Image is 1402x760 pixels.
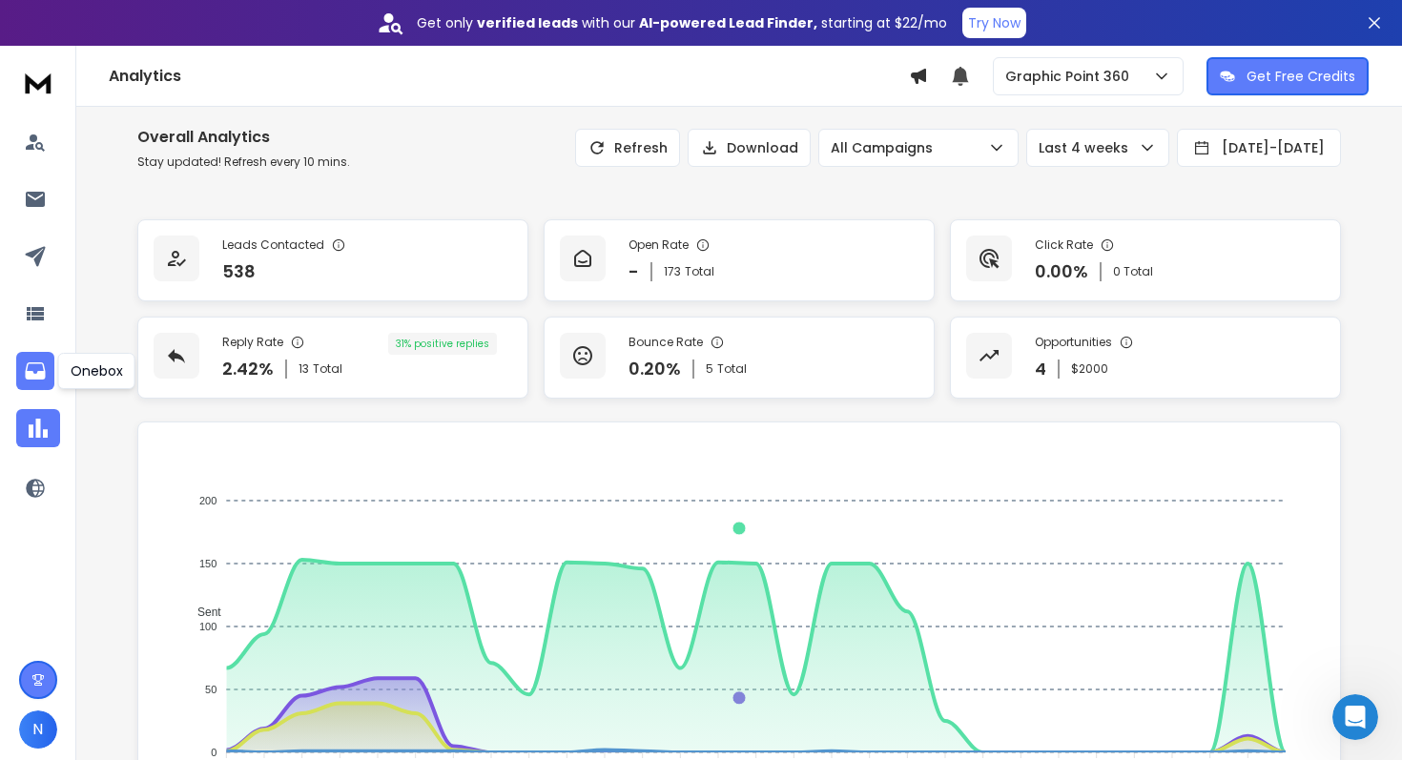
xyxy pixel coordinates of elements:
div: Close [335,8,369,42]
p: Get only with our starting at $22/mo [417,13,947,32]
img: Profile image for Raj [61,303,80,322]
span: Sent [183,606,221,619]
tspan: 200 [199,495,216,506]
button: Download [688,129,811,167]
p: Try Now [968,13,1021,32]
img: Profile image for Box [54,10,85,41]
div: Raj says… [15,300,366,344]
div: We’ve fixed the issue, and I can see that the emails are now going out properly. Could you please... [31,383,298,458]
span: Total [717,361,747,377]
a: Bounce Rate0.20%5Total [544,317,935,399]
div: yes, working now [235,516,351,535]
p: 2.42 % [222,356,274,382]
tspan: 150 [199,558,216,569]
div: Hey [PERSON_NAME],​​Let me look into this. Getting back to you shortly [15,187,313,284]
div: [PERSON_NAME] joined the conversation [86,147,321,164]
div: when I clicked options area I found the alert something went wrong! [69,68,366,128]
button: [DATE]-[DATE] [1177,129,1341,167]
p: 0.00 % [1035,258,1088,285]
button: Try Now [962,8,1026,38]
button: Upload attachment [91,613,106,628]
p: Last 4 weeks [1039,138,1136,157]
h1: Analytics [109,65,909,88]
p: 0.20 % [629,356,681,382]
div: [PERSON_NAME] • 16h ago [31,474,188,485]
tspan: 50 [205,684,216,695]
p: Leads Contacted [222,237,324,253]
span: 173 [664,264,681,279]
button: Refresh [575,129,680,167]
div: yes, working now [219,504,366,546]
p: Download [727,138,798,157]
button: Emoji picker [30,613,45,628]
p: Opportunities [1035,335,1112,350]
p: 4 [1035,356,1046,382]
a: Opportunities4$2000 [950,317,1341,399]
a: Open Rate-173Total [544,219,935,301]
iframe: Intercom live chat [1332,694,1378,740]
div: Hi [PERSON_NAME],We’ve fixed the issue, and I can see that the emails are now going out properly.... [15,344,313,470]
button: go back [12,8,49,44]
p: - [629,258,639,285]
p: Graphic Point 360 [1005,67,1137,86]
h1: Overall Analytics [137,126,350,149]
span: Total [313,361,342,377]
tspan: 0 [211,747,216,758]
button: Send a message… [327,606,358,636]
div: Thanks. [283,547,366,589]
img: logo [19,65,57,100]
h1: Box [93,10,120,24]
p: $ 2000 [1071,361,1108,377]
span: 5 [706,361,713,377]
strong: verified leads [477,13,578,32]
div: Onebox [58,353,135,389]
p: Stay updated! Refresh every 10 mins. [137,154,350,170]
p: Get Free Credits [1247,67,1355,86]
p: Bounce Rate [629,335,703,350]
p: Refresh [614,138,668,157]
img: Profile image for Rohan [61,146,80,165]
div: 31 % positive replies [388,333,497,355]
button: N [19,710,57,749]
div: Rohan says… [15,187,366,299]
p: All Campaigns [831,138,940,157]
div: Thanks. [299,559,351,578]
div: Nabi says… [15,68,366,143]
div: Nabi says… [15,547,366,612]
div: Nabi says… [15,504,366,548]
div: Rohan says… [15,143,366,187]
tspan: 100 [199,621,216,632]
span: 13 [299,361,309,377]
p: Open Rate [629,237,689,253]
div: [PERSON_NAME] joined the conversation [86,304,321,321]
p: The team can also help [93,24,237,43]
a: Click Rate0.00%0 Total [950,219,1341,301]
span: Total [685,264,714,279]
a: Leads Contacted538 [137,219,528,301]
p: Click Rate [1035,237,1093,253]
a: Reply Rate2.42%13Total31% positive replies [137,317,528,399]
div: when I clicked options area I found the alert something went wrong! [84,79,351,116]
button: Gif picker [60,613,75,628]
div: Raj says… [15,344,366,504]
div: Hey [PERSON_NAME], ​ ​Let me look into this. Getting back to you shortly [31,198,298,273]
button: Get Free Credits [1206,57,1369,95]
p: 538 [222,258,256,285]
p: 0 Total [1113,264,1153,279]
textarea: Message… [16,573,365,606]
strong: AI-powered Lead Finder, [639,13,817,32]
p: Reply Rate [222,335,283,350]
button: Home [299,8,335,44]
div: Hi [PERSON_NAME], [31,356,298,375]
